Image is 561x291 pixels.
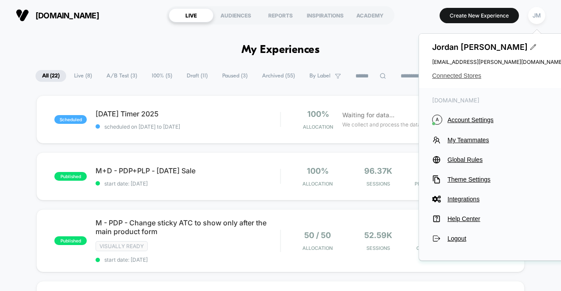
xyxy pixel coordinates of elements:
[303,124,333,130] span: Allocation
[96,218,280,236] span: M - PDP - Change sticky ATC to show only after the main product form
[304,231,331,240] span: 50 / 50
[213,8,258,22] div: AUDIENCES
[241,44,320,56] h1: My Experiences
[528,7,545,24] div: JM
[342,120,439,129] span: We collect and process the data for you
[16,9,29,22] img: Visually logo
[169,8,213,22] div: LIVE
[302,245,333,251] span: Allocation
[100,70,144,82] span: A/B Test ( 3 )
[96,256,280,263] span: start date: [DATE]
[525,7,548,25] button: JM
[36,70,66,82] span: All ( 22 )
[411,181,467,187] span: PER SESSION VALUE
[350,181,406,187] span: Sessions
[350,245,406,251] span: Sessions
[364,166,392,175] span: 96.37k
[54,172,87,181] span: published
[96,109,280,118] span: [DATE] Timer 2025
[303,8,348,22] div: INSPIRATIONS
[145,70,179,82] span: 100% ( 5 )
[411,245,467,251] span: CONVERSION RATE
[432,115,442,125] i: A
[348,8,392,22] div: ACADEMY
[256,70,302,82] span: Archived ( 55 )
[96,241,148,251] span: Visually ready
[96,180,280,187] span: start date: [DATE]
[258,8,303,22] div: REPORTS
[216,70,254,82] span: Paused ( 3 )
[54,236,87,245] span: published
[67,70,99,82] span: Live ( 8 )
[302,181,333,187] span: Allocation
[13,8,102,22] button: [DOMAIN_NAME]
[342,110,394,120] span: Waiting for data...
[307,166,329,175] span: 100%
[307,109,329,119] span: 100%
[96,166,280,175] span: M+D - PDP+PLP - [DATE] Sale
[364,231,392,240] span: 52.59k
[180,70,214,82] span: Draft ( 11 )
[36,11,99,20] span: [DOMAIN_NAME]
[54,115,87,124] span: scheduled
[309,73,330,79] span: By Label
[96,123,280,130] span: scheduled on [DATE] to [DATE]
[440,8,519,23] button: Create New Experience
